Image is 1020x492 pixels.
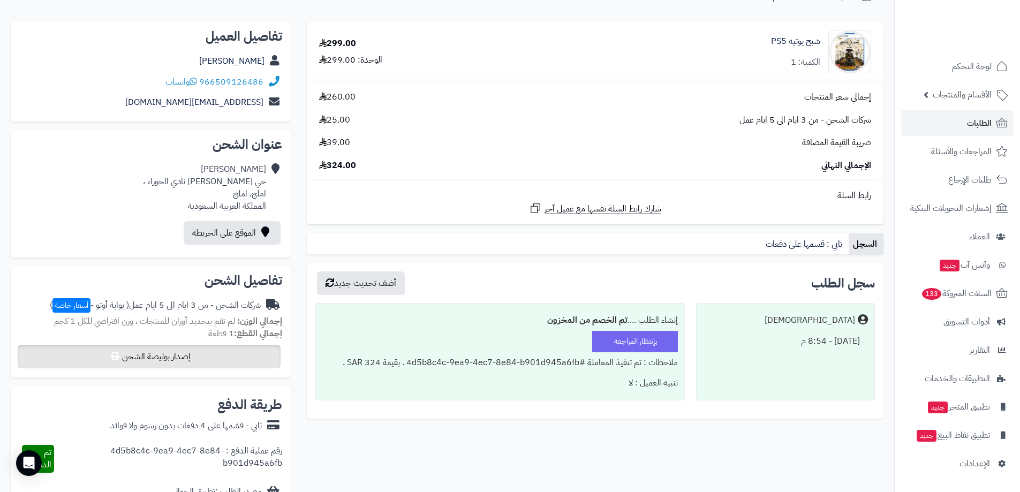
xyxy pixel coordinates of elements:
div: 299.00 [319,37,356,50]
a: العملاء [901,224,1014,249]
span: شركات الشحن - من 3 ايام الى 5 ايام عمل [739,114,871,126]
div: الكمية: 1 [791,56,820,69]
div: إنشاء الطلب .... [322,310,677,331]
span: الأقسام والمنتجات [933,87,992,102]
span: لوحة التحكم [952,59,992,74]
button: أضف تحديث جديد [317,271,405,295]
a: طلبات الإرجاع [901,167,1014,193]
div: رقم عملية الدفع : 4d5b8c4c-9ea9-4ec7-8e84-b901d945a6fb [54,445,282,473]
span: 133 [922,288,941,300]
div: [PERSON_NAME] حي [PERSON_NAME] نادي الحوراء ، املج، املج المملكة العربية السعودية [143,163,266,212]
h2: تفاصيل العميل [19,30,282,43]
span: إجمالي سعر المنتجات [804,91,871,103]
a: [PERSON_NAME] [199,55,265,67]
a: الإعدادات [901,451,1014,476]
div: ملاحظات : تم تنفيذ المعاملة #4d5b8c4c-9ea9-4ec7-8e84-b901d945a6fb . بقيمة 324 SAR . [322,352,677,373]
div: Open Intercom Messenger [16,450,42,476]
span: تم الدفع [34,446,51,471]
a: السجل [849,233,883,255]
h3: سجل الطلب [811,277,875,290]
div: [DATE] - 8:54 م [703,331,868,352]
span: لم تقم بتحديد أوزان للمنتجات ، وزن افتراضي للكل 1 كجم [54,315,235,328]
span: جديد [940,260,959,271]
a: التطبيقات والخدمات [901,366,1014,391]
a: شبح يوتيه PS5 [771,35,820,48]
a: المراجعات والأسئلة [901,139,1014,164]
span: ( بوابة أوتو - ) [50,299,129,312]
span: التقارير [970,343,990,358]
span: 324.00 [319,160,356,172]
span: الإعدادات [959,456,990,471]
button: إصدار بوليصة الشحن [18,345,281,368]
div: الوحدة: 299.00 [319,54,382,66]
span: تطبيق نقاط البيع [916,428,990,443]
h2: طريقة الدفع [217,398,282,411]
a: التقارير [901,337,1014,363]
span: الطلبات [967,116,992,131]
span: الإجمالي النهائي [821,160,871,172]
a: وآتس آبجديد [901,252,1014,278]
a: الموقع على الخريطة [184,221,281,245]
span: جديد [917,430,936,442]
span: 260.00 [319,91,356,103]
a: لوحة التحكم [901,54,1014,79]
h2: تفاصيل الشحن [19,274,282,287]
span: إشعارات التحويلات البنكية [910,201,992,216]
a: أدوات التسويق [901,309,1014,335]
span: العملاء [969,229,990,244]
small: 1 قطعة [208,327,282,340]
a: [EMAIL_ADDRESS][DOMAIN_NAME] [125,96,263,109]
a: شارك رابط السلة نفسها مع عميل آخر [529,202,661,215]
strong: إجمالي القطع: [234,327,282,340]
div: شركات الشحن - من 3 ايام الى 5 ايام عمل [50,299,261,312]
span: أسعار خاصة [52,298,90,313]
a: 966509126486 [199,75,263,88]
span: تطبيق المتجر [927,399,990,414]
a: واتساب [165,75,197,88]
a: تطبيق نقاط البيعجديد [901,422,1014,448]
div: تنبيه العميل : لا [322,373,677,393]
img: logo-2.png [947,27,1010,50]
h2: عنوان الشحن [19,138,282,151]
span: شارك رابط السلة نفسها مع عميل آخر [545,203,661,215]
span: ضريبة القيمة المضافة [802,137,871,149]
b: تم الخصم من المخزون [547,314,628,327]
strong: إجمالي الوزن: [237,315,282,328]
a: إشعارات التحويلات البنكية [901,195,1014,221]
a: الطلبات [901,110,1014,136]
div: بإنتظار المراجعة [592,331,678,352]
div: رابط السلة [311,190,879,202]
span: أدوات التسويق [943,314,990,329]
span: السلات المتروكة [921,286,992,301]
div: [DEMOGRAPHIC_DATA] [765,314,855,327]
span: المراجعات والأسئلة [931,144,992,159]
span: جديد [928,402,948,413]
div: تابي - قسّمها على 4 دفعات بدون رسوم ولا فوائد [110,420,262,432]
img: 1758900262-ghost_of_yote_2-90x90.webp [829,31,871,73]
span: 39.00 [319,137,350,149]
span: وآتس آب [939,258,990,273]
a: تابي : قسمها على دفعات [761,233,849,255]
span: التطبيقات والخدمات [925,371,990,386]
a: تطبيق المتجرجديد [901,394,1014,420]
span: طلبات الإرجاع [948,172,992,187]
a: السلات المتروكة133 [901,281,1014,306]
span: 25.00 [319,114,350,126]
